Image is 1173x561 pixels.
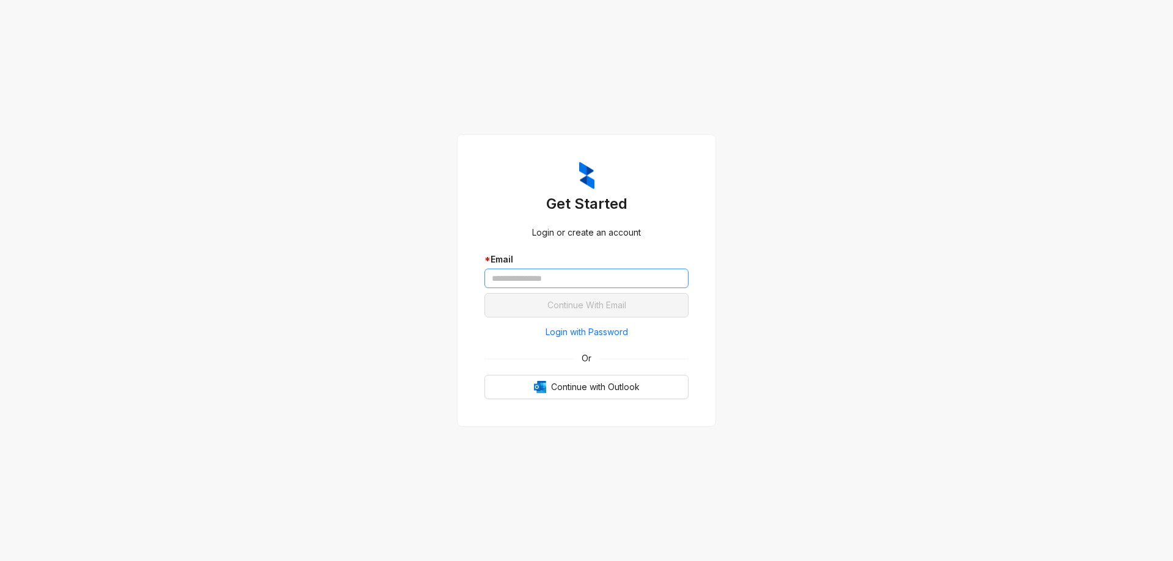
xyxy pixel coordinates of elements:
[484,253,689,266] div: Email
[551,380,640,394] span: Continue with Outlook
[484,322,689,342] button: Login with Password
[484,226,689,239] div: Login or create an account
[579,162,594,190] img: ZumaIcon
[484,375,689,399] button: OutlookContinue with Outlook
[534,381,546,393] img: Outlook
[573,352,600,365] span: Or
[484,194,689,214] h3: Get Started
[546,325,628,339] span: Login with Password
[484,293,689,317] button: Continue With Email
